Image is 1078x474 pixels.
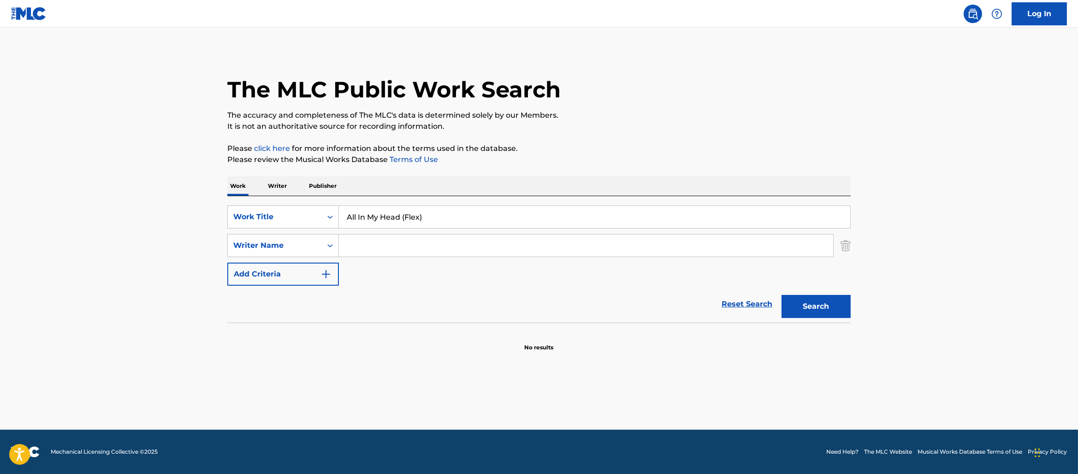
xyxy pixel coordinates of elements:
img: 9d2ae6d4665cec9f34b9.svg [320,269,332,280]
img: search [967,8,978,19]
form: Search Form [227,205,851,323]
button: Add Criteria [227,263,339,286]
p: Please review the Musical Works Database [227,154,851,165]
a: Terms of Use [388,155,438,164]
img: logo [11,446,40,457]
a: click here [254,144,290,153]
h1: The MLC Public Work Search [227,76,561,103]
div: Writer Name [233,240,316,251]
button: Search [782,295,851,318]
a: Reset Search [717,294,777,314]
img: MLC Logo [11,7,47,20]
img: Delete Criterion [841,234,851,257]
a: Log In [1012,2,1067,25]
a: Need Help? [826,448,859,456]
div: Work Title [233,211,316,222]
p: Writer [265,176,290,196]
p: Publisher [306,176,339,196]
p: Work [227,176,249,196]
a: Musical Works Database Terms of Use [918,448,1022,456]
a: Privacy Policy [1028,448,1067,456]
p: It is not an authoritative source for recording information. [227,121,851,132]
p: Please for more information about the terms used in the database. [227,143,851,154]
div: Drag [1035,439,1040,467]
a: The MLC Website [864,448,912,456]
img: help [991,8,1002,19]
a: Public Search [964,5,982,23]
p: The accuracy and completeness of The MLC's data is determined solely by our Members. [227,110,851,121]
iframe: Chat Widget [1032,430,1078,474]
span: Mechanical Licensing Collective © 2025 [51,448,158,456]
div: Help [988,5,1006,23]
p: No results [525,332,554,352]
